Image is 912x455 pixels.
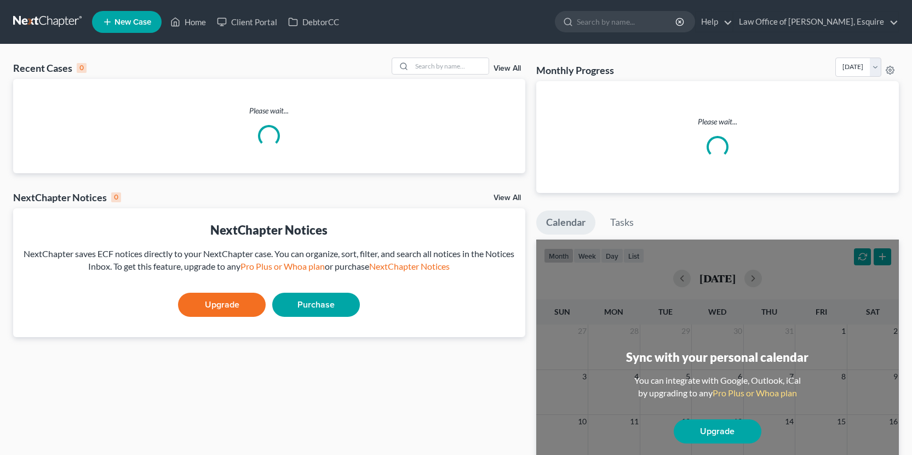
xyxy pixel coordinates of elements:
div: 0 [111,192,121,202]
div: Sync with your personal calendar [626,349,808,366]
a: Law Office of [PERSON_NAME], Esquire [733,12,898,32]
input: Search by name... [577,12,677,32]
p: Please wait... [13,105,525,116]
a: Tasks [600,211,644,235]
p: Please wait... [545,116,890,127]
div: NextChapter Notices [13,191,121,204]
a: Client Portal [211,12,283,32]
input: Search by name... [412,58,489,74]
div: Recent Cases [13,61,87,75]
div: You can integrate with Google, Outlook, iCal by upgrading to any [630,374,805,400]
div: NextChapter saves ECF notices directly to your NextChapter case. You can organize, sort, filter, ... [22,248,517,273]
a: Upgrade [674,419,761,443]
a: Purchase [272,293,360,317]
a: View All [494,194,521,202]
span: New Case [114,18,151,26]
a: Pro Plus or Whoa plan [240,261,325,271]
a: Help [696,12,732,32]
a: Home [165,12,211,32]
a: View All [494,65,521,72]
div: 0 [77,63,87,73]
a: DebtorCC [283,12,345,32]
a: Calendar [536,211,595,235]
a: NextChapter Notices [369,261,450,271]
a: Upgrade [178,293,266,317]
h3: Monthly Progress [536,64,614,77]
div: NextChapter Notices [22,221,517,238]
a: Pro Plus or Whoa plan [713,388,797,398]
